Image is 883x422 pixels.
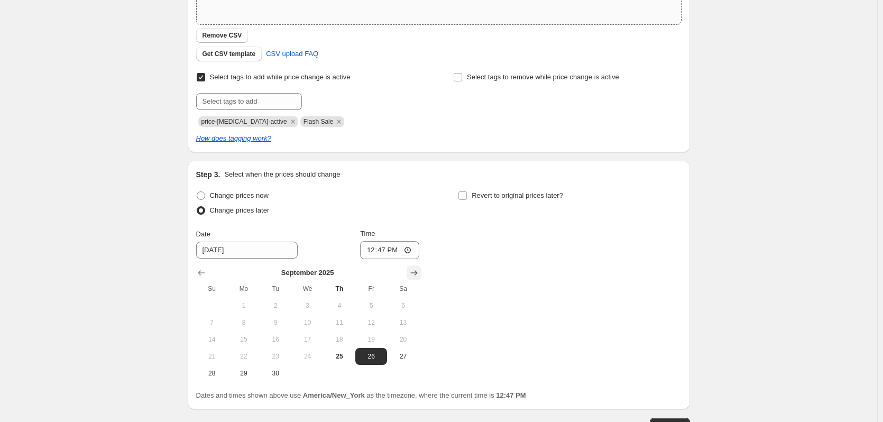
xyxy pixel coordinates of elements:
[467,73,619,81] span: Select tags to remove while price change is active
[210,73,351,81] span: Select tags to add while price change is active
[360,230,375,237] span: Time
[324,280,355,297] th: Thursday
[387,314,419,331] button: Saturday September 13 2025
[264,318,287,327] span: 9
[334,117,344,126] button: Remove Flash Sale
[228,348,260,365] button: Monday September 22 2025
[355,348,387,365] button: Friday September 26 2025
[264,369,287,378] span: 30
[360,335,383,344] span: 19
[196,365,228,382] button: Sunday September 28 2025
[291,348,323,365] button: Wednesday September 24 2025
[324,297,355,314] button: Thursday September 4 2025
[303,118,334,125] span: Flash Sale
[228,297,260,314] button: Monday September 1 2025
[196,391,526,399] span: Dates and times shown above use as the timezone, where the current time is
[260,365,291,382] button: Tuesday September 30 2025
[324,348,355,365] button: Today Thursday September 25 2025
[196,348,228,365] button: Sunday September 21 2025
[387,297,419,314] button: Saturday September 6 2025
[200,335,224,344] span: 14
[328,352,351,361] span: 25
[391,352,415,361] span: 27
[228,280,260,297] th: Monday
[391,318,415,327] span: 13
[360,241,419,259] input: 12:00
[196,93,302,110] input: Select tags to add
[291,314,323,331] button: Wednesday September 10 2025
[260,314,291,331] button: Tuesday September 9 2025
[296,285,319,293] span: We
[224,169,340,180] p: Select when the prices should change
[291,297,323,314] button: Wednesday September 3 2025
[260,348,291,365] button: Tuesday September 23 2025
[210,191,269,199] span: Change prices now
[407,265,421,280] button: Show next month, October 2025
[200,352,224,361] span: 21
[228,331,260,348] button: Monday September 15 2025
[303,391,365,399] b: America/New_York
[200,369,224,378] span: 28
[291,280,323,297] th: Wednesday
[391,335,415,344] span: 20
[196,134,271,142] a: How does tagging work?
[355,297,387,314] button: Friday September 5 2025
[196,47,262,61] button: Get CSV template
[360,285,383,293] span: Fr
[203,31,242,40] span: Remove CSV
[232,369,255,378] span: 29
[288,117,298,126] button: Remove price-change-job-active
[203,50,256,58] span: Get CSV template
[260,280,291,297] th: Tuesday
[328,301,351,310] span: 4
[391,301,415,310] span: 6
[296,352,319,361] span: 24
[200,318,224,327] span: 7
[194,265,209,280] button: Show previous month, August 2025
[196,314,228,331] button: Sunday September 7 2025
[260,45,325,62] a: CSV upload FAQ
[232,285,255,293] span: Mo
[232,301,255,310] span: 1
[296,335,319,344] span: 17
[324,314,355,331] button: Thursday September 11 2025
[201,118,287,125] span: price-change-job-active
[264,285,287,293] span: Tu
[360,352,383,361] span: 26
[328,285,351,293] span: Th
[387,348,419,365] button: Saturday September 27 2025
[328,335,351,344] span: 18
[328,318,351,327] span: 11
[196,28,249,43] button: Remove CSV
[260,297,291,314] button: Tuesday September 2 2025
[232,352,255,361] span: 22
[355,280,387,297] th: Friday
[228,314,260,331] button: Monday September 8 2025
[296,301,319,310] span: 3
[264,301,287,310] span: 2
[266,49,318,59] span: CSV upload FAQ
[228,365,260,382] button: Monday September 29 2025
[264,335,287,344] span: 16
[210,206,270,214] span: Change prices later
[360,318,383,327] span: 12
[391,285,415,293] span: Sa
[296,318,319,327] span: 10
[196,242,298,259] input: 9/25/2025
[264,352,287,361] span: 23
[387,331,419,348] button: Saturday September 20 2025
[196,230,210,238] span: Date
[387,280,419,297] th: Saturday
[496,391,526,399] b: 12:47 PM
[196,169,220,180] h2: Step 3.
[232,335,255,344] span: 15
[200,285,224,293] span: Su
[260,331,291,348] button: Tuesday September 16 2025
[196,331,228,348] button: Sunday September 14 2025
[472,191,563,199] span: Revert to original prices later?
[232,318,255,327] span: 8
[355,314,387,331] button: Friday September 12 2025
[360,301,383,310] span: 5
[196,280,228,297] th: Sunday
